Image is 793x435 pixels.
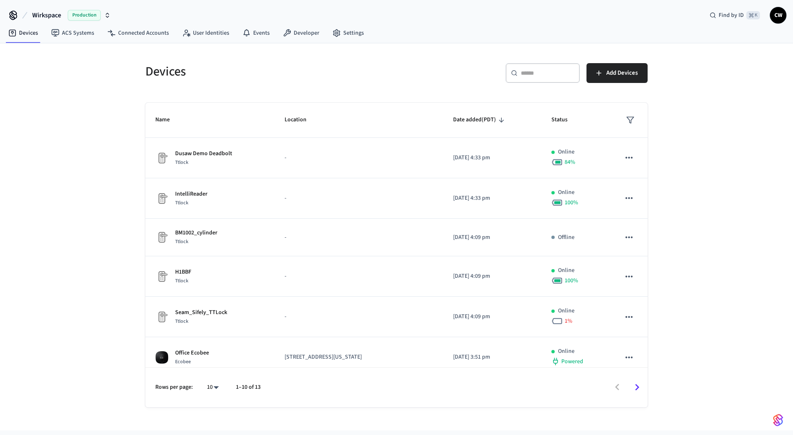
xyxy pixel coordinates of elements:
[68,10,101,21] span: Production
[770,7,786,24] button: CW
[565,277,578,285] span: 100 %
[175,229,217,237] p: BM1002_cylinder
[155,310,169,324] img: Placeholder Lock Image
[453,194,532,203] p: [DATE] 4:33 pm
[453,353,532,362] p: [DATE] 3:51 pm
[773,414,783,427] img: SeamLogoGradient.69752ec5.svg
[145,63,392,80] h5: Devices
[101,26,176,40] a: Connected Accounts
[285,312,433,321] p: -
[2,26,45,40] a: Devices
[558,347,575,356] p: Online
[746,11,760,19] span: ⌘ K
[561,357,583,366] span: Powered
[175,349,209,357] p: Office Ecobee
[565,199,578,207] span: 100 %
[558,266,575,275] p: Online
[771,8,786,23] span: CW
[285,113,317,126] span: Location
[453,113,507,126] span: Date added(PDT)
[155,351,169,364] img: ecobee_lite_3
[32,10,61,20] span: Wirkspace
[719,11,744,19] span: Find by ID
[155,192,169,205] img: Placeholder Lock Image
[155,151,169,165] img: Placeholder Lock Image
[155,383,193,392] p: Rows per page:
[276,26,326,40] a: Developer
[558,148,575,156] p: Online
[565,158,575,166] span: 84 %
[175,238,188,245] span: Ttlock
[175,149,232,158] p: Dusaw Demo Deadbolt
[175,277,188,284] span: Ttlock
[155,113,180,126] span: Name
[453,272,532,281] p: [DATE] 4:09 pm
[558,233,575,242] p: Offline
[175,318,188,325] span: Ttlock
[551,113,578,126] span: Status
[627,378,647,397] button: Go to next page
[236,383,261,392] p: 1–10 of 13
[175,199,188,206] span: Ttlock
[285,154,433,162] p: -
[285,353,433,362] p: [STREET_ADDRESS][US_STATE]
[703,8,767,23] div: Find by ID⌘ K
[155,270,169,283] img: Placeholder Lock Image
[175,268,191,277] p: H1BBF
[176,26,236,40] a: User Identities
[453,154,532,162] p: [DATE] 4:33 pm
[175,190,207,199] p: IntelliReader
[453,233,532,242] p: [DATE] 4:09 pm
[285,233,433,242] p: -
[285,194,433,203] p: -
[565,317,572,325] span: 1 %
[45,26,101,40] a: ACS Systems
[175,308,227,317] p: Seam_Sifely_TTLock
[558,188,575,197] p: Online
[175,159,188,166] span: Ttlock
[453,312,532,321] p: [DATE] 4:09 pm
[606,68,638,78] span: Add Devices
[236,26,276,40] a: Events
[586,63,648,83] button: Add Devices
[203,381,223,393] div: 10
[558,307,575,315] p: Online
[285,272,433,281] p: -
[326,26,370,40] a: Settings
[155,231,169,244] img: Placeholder Lock Image
[175,358,191,365] span: Ecobee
